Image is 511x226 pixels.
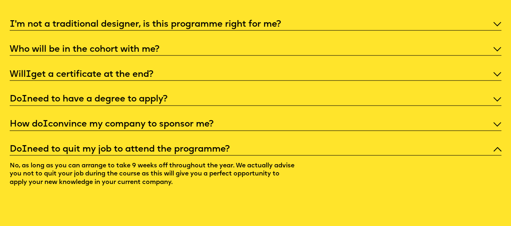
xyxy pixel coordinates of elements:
[10,93,502,105] p: Do need to have a degree to apply?
[10,144,502,155] p: Do need to quit my job to attend the programme?
[22,145,27,154] span: I
[10,20,15,29] span: I
[10,118,502,130] p: How do convince my company to sponsor me?
[10,44,502,55] p: Who will be in the cohort with me?
[26,70,31,79] span: I
[10,156,296,186] p: No, as long as you can arrange to take 9 weeks off throughout the year. We actually advise you no...
[43,120,48,129] span: I
[10,19,502,30] p: 'm not a traditional designer, is this programme right for me?
[10,69,502,80] p: Will get a certificate at the end?
[22,95,27,104] span: I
